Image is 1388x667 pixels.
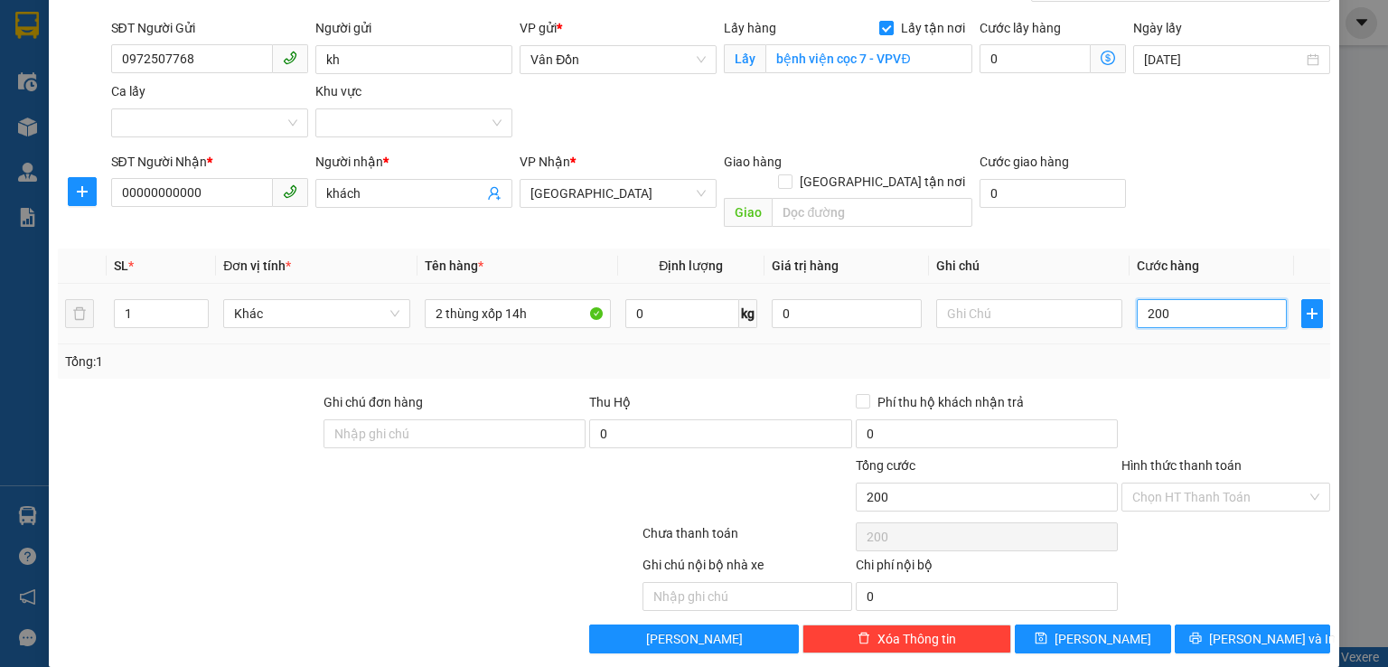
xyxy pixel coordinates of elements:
[1137,258,1199,273] span: Cước hàng
[1144,50,1303,70] input: Ngày lấy
[315,81,512,101] div: Khu vực
[856,555,1118,582] div: Chi phí nội bộ
[858,632,870,646] span: delete
[1209,629,1336,649] span: [PERSON_NAME] và In
[425,299,611,328] input: VD: Bàn, Ghế
[223,258,291,273] span: Đơn vị tính
[111,18,308,38] div: SĐT Người Gửi
[1133,21,1182,35] label: Ngày lấy
[315,18,512,38] div: Người gửi
[283,51,297,65] span: phone
[68,177,97,206] button: plus
[69,184,96,199] span: plus
[929,249,1130,284] th: Ghi chú
[111,152,308,172] div: SĐT Người Nhận
[724,21,776,35] span: Lấy hàng
[520,18,717,38] div: VP gửi
[724,198,772,227] span: Giao
[487,186,502,201] span: user-add
[894,18,972,38] span: Lấy tận nơi
[1121,458,1242,473] label: Hình thức thanh toán
[1015,625,1171,653] button: save[PERSON_NAME]
[589,395,631,409] span: Thu Hộ
[324,395,423,409] label: Ghi chú đơn hàng
[724,155,782,169] span: Giao hàng
[1101,51,1115,65] span: dollar-circle
[1055,629,1151,649] span: [PERSON_NAME]
[739,299,757,328] span: kg
[980,44,1091,73] input: Cước lấy hàng
[772,258,839,273] span: Giá trị hàng
[1035,632,1047,646] span: save
[641,523,853,555] div: Chưa thanh toán
[234,300,399,327] span: Khác
[870,392,1031,412] span: Phí thu hộ khách nhận trả
[765,44,972,73] input: Lấy tận nơi
[772,198,972,227] input: Dọc đường
[114,258,128,273] span: SL
[802,625,1011,653] button: deleteXóa Thông tin
[642,582,851,611] input: Nhập ghi chú
[877,629,956,649] span: Xóa Thông tin
[283,184,297,199] span: phone
[425,258,483,273] span: Tên hàng
[1189,632,1202,646] span: printer
[315,152,512,172] div: Người nhận
[324,419,586,448] input: Ghi chú đơn hàng
[530,180,706,207] span: Hà Nội
[1302,306,1322,321] span: plus
[980,179,1126,208] input: Cước giao hàng
[642,555,851,582] div: Ghi chú nội bộ nhà xe
[659,258,723,273] span: Định lượng
[980,155,1069,169] label: Cước giao hàng
[792,172,972,192] span: [GEOGRAPHIC_DATA] tận nơi
[65,299,94,328] button: delete
[980,21,1061,35] label: Cước lấy hàng
[589,625,798,653] button: [PERSON_NAME]
[520,155,570,169] span: VP Nhận
[65,352,537,371] div: Tổng: 1
[1175,625,1331,653] button: printer[PERSON_NAME] và In
[111,84,145,99] label: Ca lấy
[856,458,915,473] span: Tổng cước
[530,46,706,73] span: Vân Đồn
[936,299,1122,328] input: Ghi Chú
[1301,299,1323,328] button: plus
[724,44,765,73] span: Lấy
[646,629,743,649] span: [PERSON_NAME]
[772,299,922,328] input: 0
